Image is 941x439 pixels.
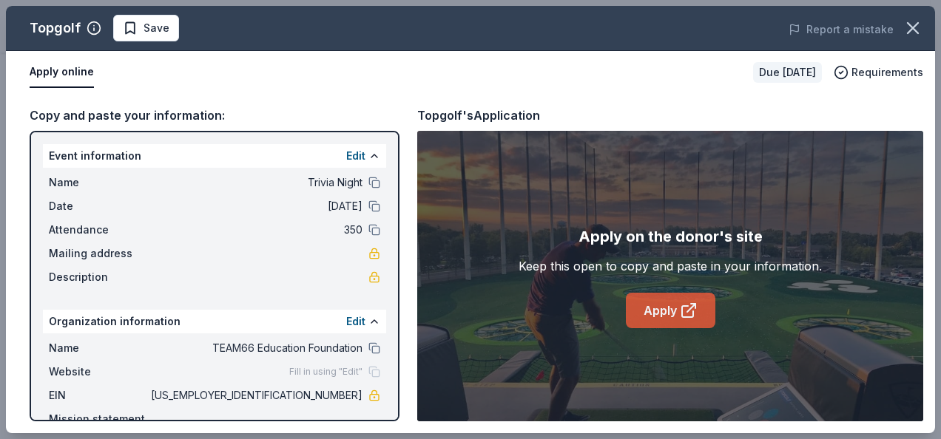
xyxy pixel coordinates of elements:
[148,197,362,215] span: [DATE]
[49,221,148,239] span: Attendance
[49,245,148,262] span: Mailing address
[148,174,362,191] span: Trivia Night
[49,387,148,404] span: EIN
[753,62,822,83] div: Due [DATE]
[49,339,148,357] span: Name
[30,16,81,40] div: Topgolf
[148,221,362,239] span: 350
[148,339,362,357] span: TEAM66 Education Foundation
[113,15,179,41] button: Save
[346,313,365,330] button: Edit
[834,64,923,81] button: Requirements
[49,410,380,428] div: Mission statement
[417,106,540,125] div: Topgolf's Application
[289,366,362,378] span: Fill in using "Edit"
[30,106,399,125] div: Copy and paste your information:
[43,144,386,168] div: Event information
[346,147,365,165] button: Edit
[789,21,894,38] button: Report a mistake
[144,19,169,37] span: Save
[49,268,148,286] span: Description
[43,310,386,333] div: Organization information
[30,57,94,88] button: Apply online
[519,257,822,275] div: Keep this open to copy and paste in your information.
[49,197,148,215] span: Date
[148,387,362,404] span: [US_EMPLOYER_IDENTIFICATION_NUMBER]
[851,64,923,81] span: Requirements
[49,174,148,191] span: Name
[49,363,148,381] span: Website
[626,293,715,328] a: Apply
[579,225,763,248] div: Apply on the donor's site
